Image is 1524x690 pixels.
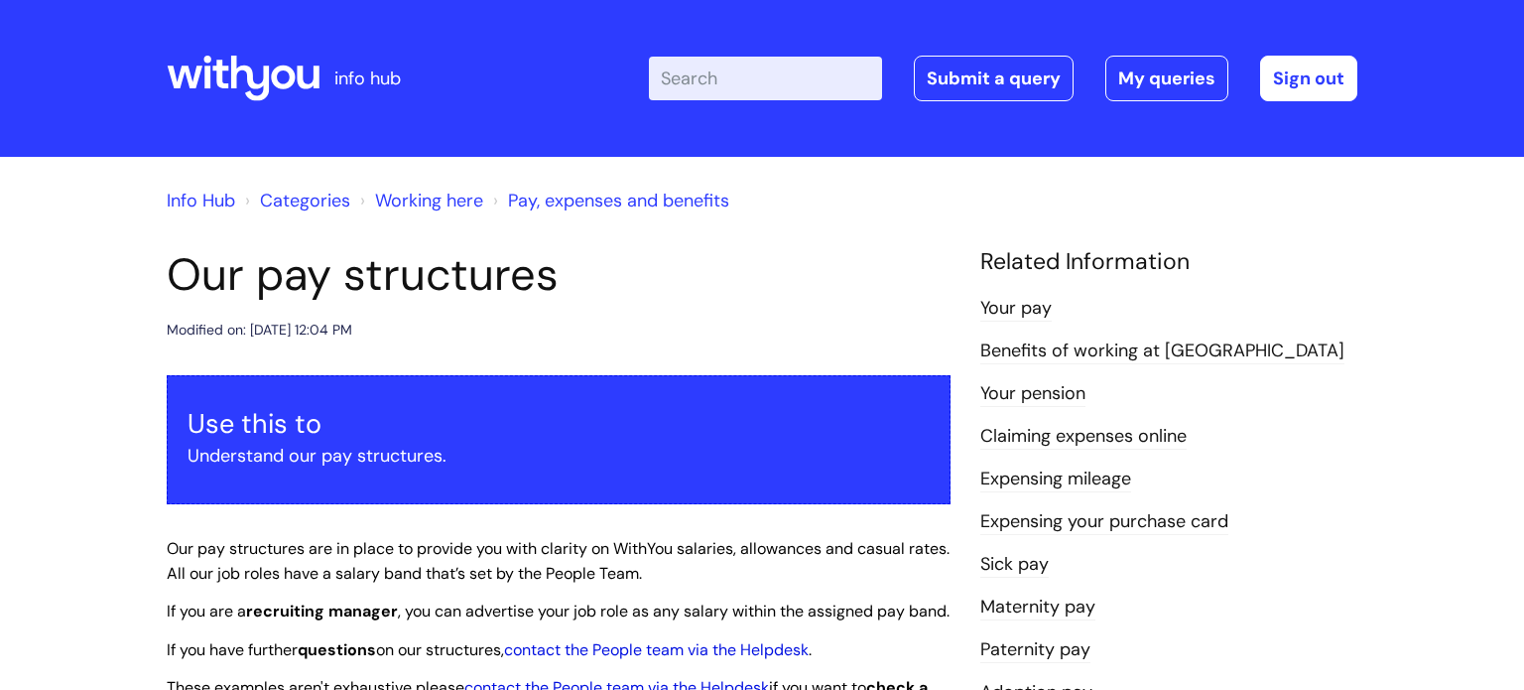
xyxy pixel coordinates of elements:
[334,63,401,94] p: info hub
[980,467,1131,492] a: Expensing mileage
[1260,56,1357,101] a: Sign out
[167,248,951,302] h1: Our pay structures
[980,381,1085,407] a: Your pension
[649,57,882,100] input: Search
[260,189,350,212] a: Categories
[298,639,376,660] strong: questions
[240,185,350,216] li: Solution home
[980,552,1049,578] a: Sick pay
[188,408,930,440] h3: Use this to
[1105,56,1228,101] a: My queries
[914,56,1074,101] a: Submit a query
[246,601,398,621] strong: recruiting manager
[980,339,1344,364] a: Benefits of working at [GEOGRAPHIC_DATA]
[649,56,1357,101] div: | -
[980,296,1052,322] a: Your pay
[488,185,729,216] li: Pay, expenses and benefits
[188,440,930,472] p: Understand our pay structures.
[167,318,352,343] div: Modified on: [DATE] 12:04 PM
[980,424,1187,450] a: Claiming expenses online
[375,189,483,212] a: Working here
[508,189,729,212] a: Pay, expenses and benefits
[980,637,1090,663] a: Paternity pay
[167,639,812,660] span: If you have further on our structures, .
[355,185,483,216] li: Working here
[167,601,950,621] span: If you are a , you can advertise your job role as any salary within the assigned pay band.
[167,189,235,212] a: Info Hub
[167,538,950,584] span: Our pay structures are in place to provide you with clarity on WithYou salaries, allowances and c...
[980,509,1228,535] a: Expensing your purchase card
[980,595,1095,621] a: Maternity pay
[980,248,1357,276] h4: Related Information
[504,639,809,660] a: contact the People team via the Helpdesk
